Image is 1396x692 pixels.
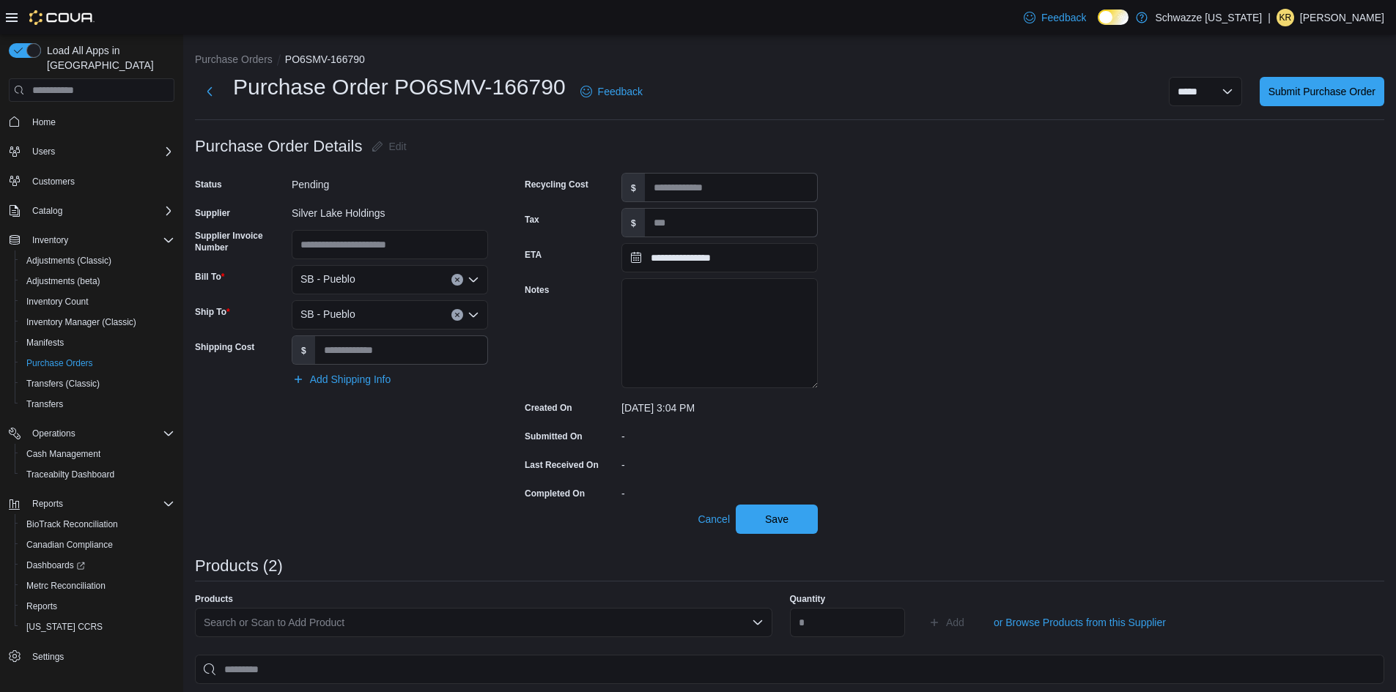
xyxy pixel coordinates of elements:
a: Feedback [1018,3,1092,32]
a: Traceabilty Dashboard [21,466,120,483]
button: PO6SMV-166790 [285,53,365,65]
a: Inventory Manager (Classic) [21,313,142,331]
span: Cash Management [26,448,100,460]
button: BioTrack Reconciliation [15,514,180,535]
span: Manifests [26,337,64,349]
span: Adjustments (Classic) [21,252,174,269]
p: Schwazze [US_STATE] [1155,9,1262,26]
div: Kevin Rodriguez [1277,9,1294,26]
span: Reports [26,600,57,612]
button: Metrc Reconciliation [15,576,180,596]
div: - [621,482,818,499]
button: Adjustments (beta) [15,271,180,291]
label: Last Received On [525,459,599,471]
h1: Purchase Order PO6SMV-166790 [233,72,566,102]
a: Cash Management [21,445,106,463]
span: Catalog [26,202,174,220]
button: Open list of options [468,309,479,321]
span: [US_STATE] CCRS [26,621,103,633]
button: Edit [366,132,413,161]
span: Dashboards [21,557,174,574]
a: Metrc Reconciliation [21,577,111,595]
div: - [621,425,818,442]
p: | [1268,9,1271,26]
button: Reports [15,596,180,617]
button: Operations [26,425,81,442]
a: Home [26,114,62,131]
div: [DATE] 3:04 PM [621,396,818,414]
label: Submitted On [525,431,583,442]
button: Add [923,608,970,637]
nav: An example of EuiBreadcrumbs [195,52,1384,70]
div: Silver Lake Holdings [292,201,488,219]
a: Dashboards [21,557,91,574]
span: Submit Purchase Order [1268,84,1375,99]
span: Transfers [26,398,63,410]
a: Adjustments (beta) [21,272,106,290]
span: SB - Pueblo [300,270,355,288]
span: Settings [32,651,64,663]
span: Transfers (Classic) [26,378,100,390]
span: Reports [26,495,174,513]
span: Inventory Manager (Classic) [26,316,136,328]
span: Metrc Reconciliation [26,580,106,592]
button: Catalog [3,201,180,221]
label: Supplier [195,207,230,219]
label: Products [195,593,233,605]
button: Users [3,141,180,162]
label: Quantity [790,593,826,605]
button: Open list of options [468,274,479,286]
span: Adjustments (beta) [21,272,174,290]
label: Created On [525,402,572,414]
button: Purchase Orders [195,53,273,65]
button: Reports [26,495,69,513]
div: Pending [292,173,488,190]
button: Canadian Compliance [15,535,180,555]
a: Feedback [575,77,649,106]
span: Load All Apps in [GEOGRAPHIC_DATA] [41,43,174,72]
button: Submit Purchase Order [1260,77,1384,106]
button: or Browse Products from this Supplier [988,608,1172,637]
a: Settings [26,648,70,666]
span: BioTrack Reconciliation [26,518,118,530]
button: Cash Management [15,444,180,464]
button: Save [736,505,818,534]
button: Inventory [3,230,180,250]
a: Transfers [21,395,69,413]
button: Add Shipping Info [287,365,397,394]
h3: Purchase Order Details [195,138,363,155]
a: [US_STATE] CCRS [21,618,108,636]
button: Transfers (Classic) [15,373,180,394]
label: $ [622,209,645,237]
label: Ship To [195,306,230,318]
span: Catalog [32,205,62,217]
span: Manifests [21,334,174,351]
button: Next [195,77,224,106]
label: Status [195,179,222,190]
span: Canadian Compliance [26,539,113,551]
a: Inventory Count [21,293,95,310]
span: Reports [21,598,174,615]
a: Manifests [21,334,70,351]
span: Metrc Reconciliation [21,577,174,595]
span: Cash Management [21,445,174,463]
span: or Browse Products from this Supplier [994,615,1166,630]
button: Transfers [15,394,180,414]
span: SB - Pueblo [300,305,355,323]
span: Purchase Orders [21,354,174,372]
span: Customers [26,172,174,190]
span: Purchase Orders [26,357,93,369]
button: Settings [3,646,180,667]
button: Inventory Manager (Classic) [15,312,180,332]
span: Transfers [21,395,174,413]
label: $ [292,336,315,364]
label: Shipping Cost [195,341,254,353]
a: Reports [21,598,63,615]
button: Operations [3,423,180,444]
button: Clear input [451,274,463,286]
label: Tax [525,214,539,226]
span: Cancel [698,512,730,527]
label: Bill To [195,271,224,283]
span: Operations [32,428,75,439]
span: KR [1279,9,1292,26]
